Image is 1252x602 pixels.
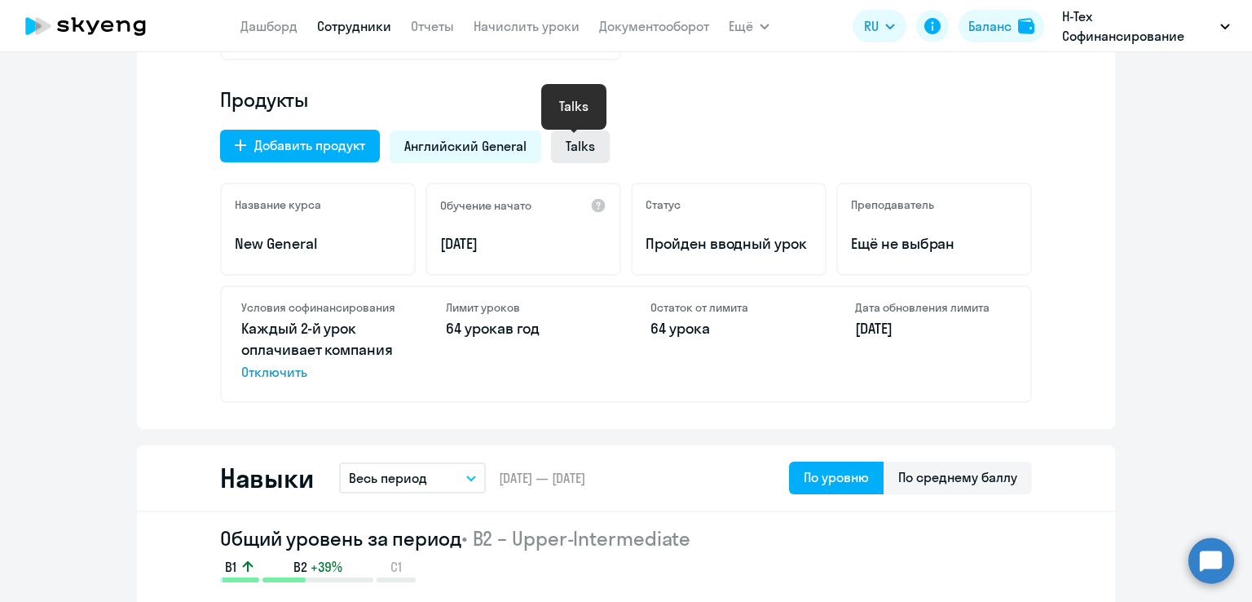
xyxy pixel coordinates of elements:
[855,318,1011,339] p: [DATE]
[559,96,589,116] div: Talks
[729,10,769,42] button: Ещё
[851,197,934,212] h5: Преподаватель
[311,558,342,576] span: +39%
[599,18,709,34] a: Документооборот
[440,233,606,255] p: [DATE]
[650,300,806,315] h4: Остаток от лимита
[853,10,906,42] button: RU
[225,558,236,576] span: B1
[864,16,879,36] span: RU
[461,526,691,551] span: • B2 – Upper-Intermediate
[235,197,321,212] h5: Название курса
[404,137,527,155] span: Английский General
[390,558,402,576] span: C1
[968,16,1012,36] div: Баланс
[1018,18,1034,34] img: balance
[851,233,1017,255] p: Ещё не выбран
[499,469,585,487] span: [DATE] — [DATE]
[804,467,869,487] div: По уровню
[293,558,307,576] span: B2
[646,233,812,255] p: Пройден вводный урок
[1062,7,1214,46] p: Н-Тех Софинансирование новый, УК НАВИКОН, ООО
[729,16,753,36] span: Ещё
[446,318,602,339] p: в год
[446,300,602,315] h4: Лимит уроков
[349,468,427,488] p: Весь период
[411,18,454,34] a: Отчеты
[1054,7,1238,46] button: Н-Тех Софинансирование новый, УК НАВИКОН, ООО
[898,467,1017,487] div: По среднему баллу
[241,362,397,382] span: Отключить
[317,18,391,34] a: Сотрудники
[220,86,1032,113] h4: Продукты
[241,318,397,382] p: Каждый 2-й урок оплачивает компания
[240,18,298,34] a: Дашборд
[220,130,380,162] button: Добавить продукт
[855,300,1011,315] h4: Дата обновления лимита
[254,135,365,155] div: Добавить продукт
[220,525,1032,551] h2: Общий уровень за период
[446,319,505,338] span: 64 урока
[339,463,486,494] button: Весь период
[566,137,595,155] span: Talks
[235,233,401,255] p: New General
[959,10,1044,42] button: Балансbalance
[646,197,681,212] h5: Статус
[440,198,531,213] h5: Обучение начато
[474,18,580,34] a: Начислить уроки
[241,300,397,315] h4: Условия софинансирования
[650,319,710,338] span: 64 урока
[220,462,313,494] h2: Навыки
